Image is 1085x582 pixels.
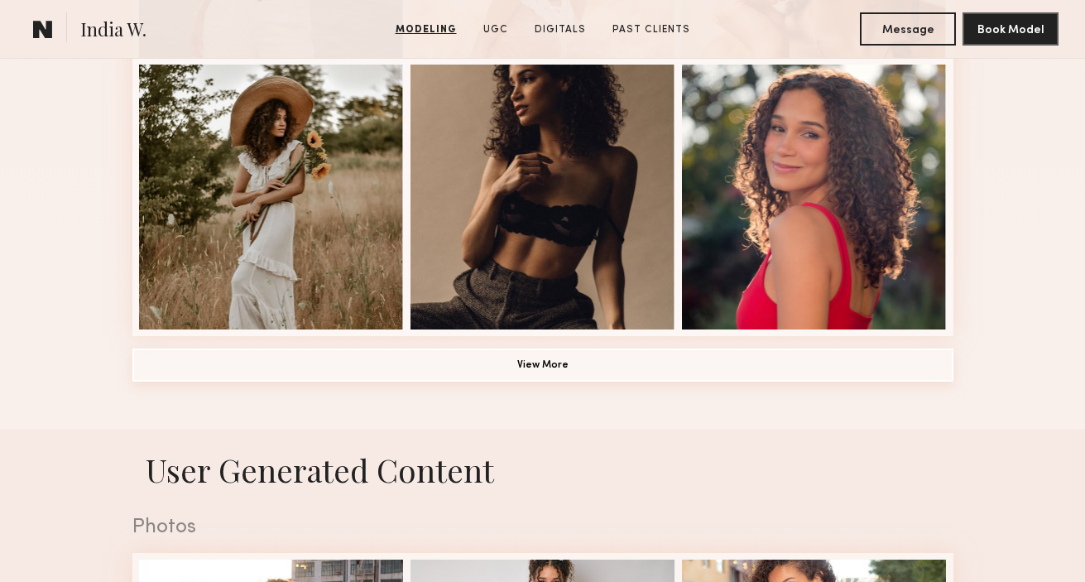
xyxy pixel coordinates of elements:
a: Digitals [528,22,593,37]
button: Book Model [963,12,1059,46]
div: Photos [132,517,953,538]
button: View More [132,349,953,382]
button: Message [860,12,956,46]
a: Modeling [389,22,463,37]
a: Past Clients [606,22,697,37]
a: UGC [477,22,515,37]
a: Book Model [963,22,1059,36]
span: India W. [80,17,146,46]
h1: User Generated Content [119,449,967,491]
